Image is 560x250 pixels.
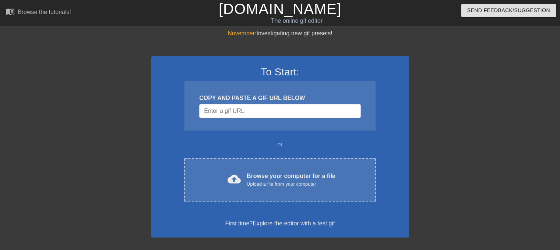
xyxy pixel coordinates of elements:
div: First time? [161,219,399,228]
a: Browse the tutorials! [6,7,71,18]
button: Send Feedback/Suggestion [461,4,556,17]
div: Upload a file from your computer [247,181,335,188]
h3: To Start: [161,66,399,78]
div: Browse the tutorials! [18,9,71,15]
span: cloud_upload [228,172,241,186]
div: Investigating new gif presets! [151,29,409,38]
a: Explore the editor with a test gif [253,220,335,226]
a: [DOMAIN_NAME] [219,1,341,17]
div: COPY AND PASTE A GIF URL BELOW [199,94,360,103]
span: November: [228,30,256,36]
span: Send Feedback/Suggestion [467,6,550,15]
div: Browse your computer for a file [247,172,335,188]
input: Username [199,104,360,118]
div: or [170,140,390,149]
span: menu_book [6,7,15,16]
div: The online gif editor [190,17,403,25]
